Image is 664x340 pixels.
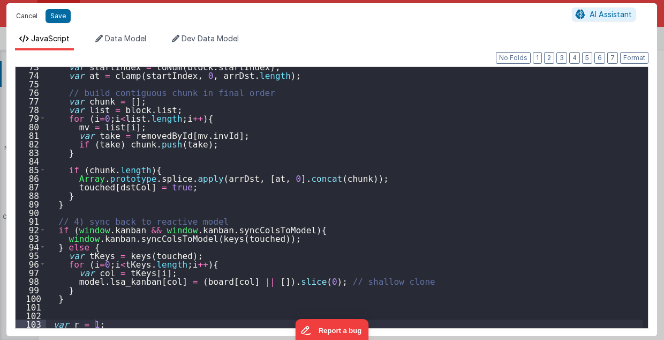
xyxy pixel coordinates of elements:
[16,139,46,148] div: 82
[594,52,605,64] button: 6
[16,174,46,182] div: 86
[620,52,648,64] button: Format
[16,260,46,268] div: 96
[16,251,46,260] div: 95
[590,10,632,19] span: AI Assistant
[16,320,46,328] div: 103
[533,52,542,64] button: 1
[16,88,46,97] div: 76
[182,34,239,43] span: Dev Data Model
[556,52,567,64] button: 3
[569,52,580,64] button: 4
[16,234,46,242] div: 93
[11,9,43,24] button: Cancel
[16,165,46,174] div: 85
[16,199,46,208] div: 89
[16,225,46,234] div: 92
[16,105,46,114] div: 78
[16,302,46,311] div: 101
[607,52,618,64] button: 7
[16,131,46,139] div: 81
[16,208,46,217] div: 90
[16,79,46,88] div: 75
[105,34,146,43] span: Data Model
[16,122,46,131] div: 80
[16,191,46,199] div: 88
[16,182,46,191] div: 87
[16,294,46,302] div: 100
[16,148,46,157] div: 83
[582,52,592,64] button: 5
[16,217,46,225] div: 91
[16,268,46,277] div: 97
[16,71,46,79] div: 74
[31,34,70,43] span: JavaScript
[544,52,554,64] button: 2
[572,8,636,21] button: AI Assistant
[16,242,46,251] div: 94
[16,285,46,294] div: 99
[16,157,46,165] div: 84
[16,97,46,105] div: 77
[16,114,46,122] div: 79
[46,9,71,23] button: Save
[16,277,46,285] div: 98
[16,311,46,320] div: 102
[496,52,531,64] button: No Folds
